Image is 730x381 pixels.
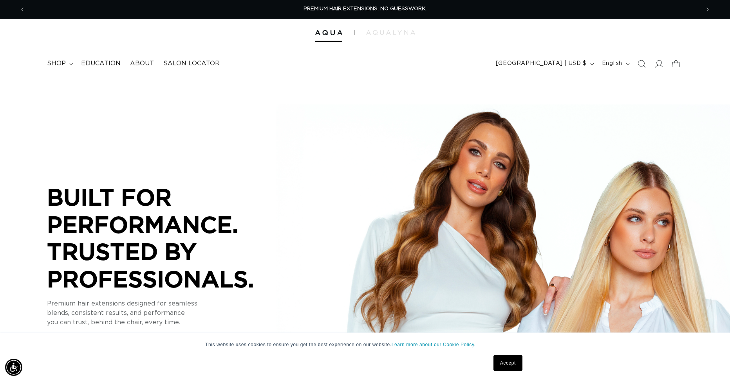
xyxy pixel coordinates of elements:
[47,59,66,68] span: shop
[496,59,587,68] span: [GEOGRAPHIC_DATA] | USD $
[5,359,22,376] div: Accessibility Menu
[130,59,154,68] span: About
[205,341,525,348] p: This website uses cookies to ensure you get the best experience on our website.
[163,59,220,68] span: Salon Locator
[597,56,633,71] button: English
[691,343,730,381] iframe: Chat Widget
[366,30,415,35] img: aqualyna.com
[47,299,282,327] p: Premium hair extensions designed for seamless blends, consistent results, and performance you can...
[602,59,622,68] span: English
[125,55,159,72] a: About
[159,55,224,72] a: Salon Locator
[14,2,31,17] button: Previous announcement
[47,183,282,292] p: BUILT FOR PERFORMANCE. TRUSTED BY PROFESSIONALS.
[76,55,125,72] a: Education
[491,56,597,71] button: [GEOGRAPHIC_DATA] | USD $
[699,2,716,17] button: Next announcement
[304,6,426,11] span: PREMIUM HAIR EXTENSIONS. NO GUESSWORK.
[315,30,342,36] img: Aqua Hair Extensions
[392,342,476,347] a: Learn more about our Cookie Policy.
[633,55,650,72] summary: Search
[493,355,522,371] a: Accept
[42,55,76,72] summary: shop
[81,59,121,68] span: Education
